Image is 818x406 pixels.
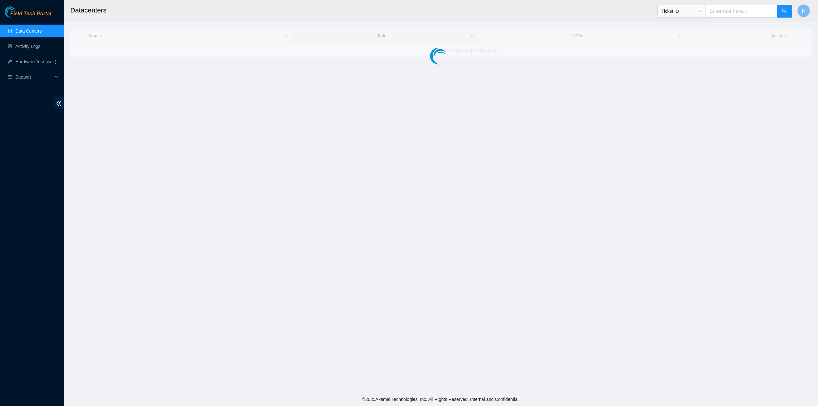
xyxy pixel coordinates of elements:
[54,97,64,109] span: double-left
[777,5,792,18] button: search
[5,6,32,18] img: Akamai Technologies
[10,11,51,17] span: Field Tech Portal
[782,8,787,14] span: search
[797,4,810,17] button: H
[15,71,53,83] span: Support
[15,44,41,49] a: Activity Logs
[802,7,806,15] span: H
[15,59,56,64] a: Hardware Test (isok)
[706,5,777,18] input: Enter text here...
[8,75,12,79] span: read
[5,11,51,20] a: Akamai TechnologiesField Tech Portal
[661,6,702,16] span: Ticket ID
[15,28,42,34] a: Data Centers
[64,393,818,406] footer: © 2025 Akamai Technologies, Inc. All Rights Reserved. Internal and Confidential.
